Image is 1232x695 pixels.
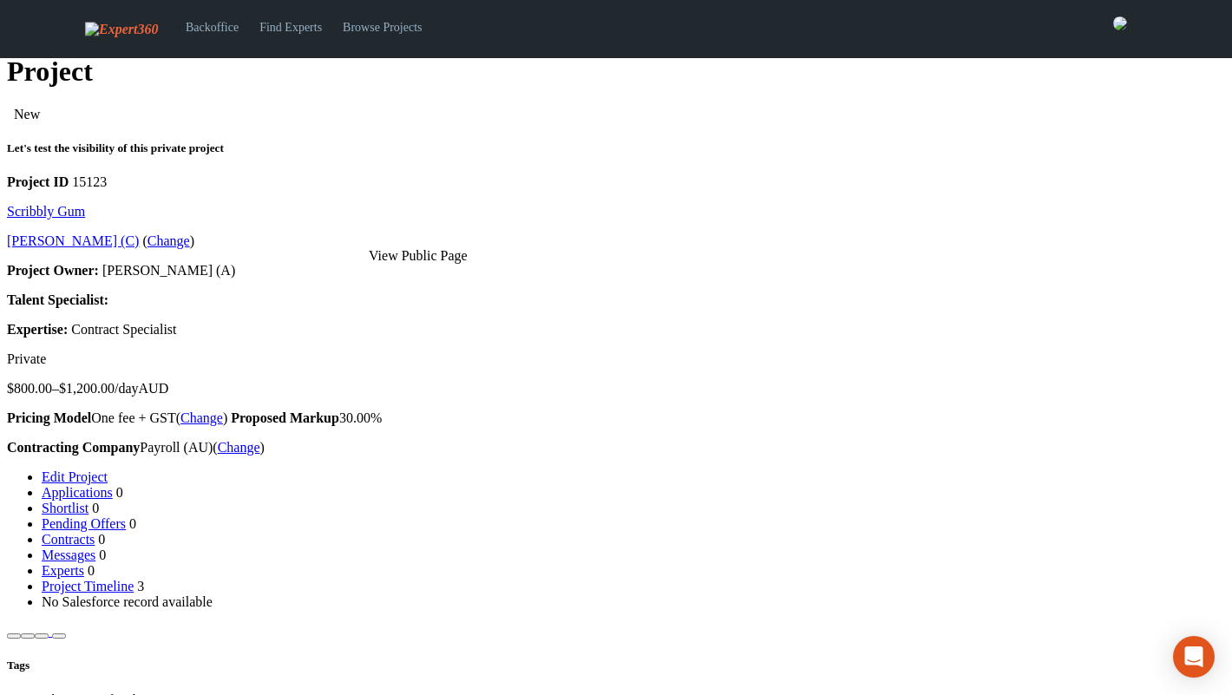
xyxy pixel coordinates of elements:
span: 30.00% [231,410,382,425]
h1: Project [7,56,1225,88]
div: View Public Page [369,248,468,264]
span: 0 [92,501,99,515]
span: 0 [116,485,123,500]
span: ( ) [213,440,265,455]
strong: Project ID [7,174,69,189]
strong: Expertise: [7,322,68,337]
strong: Contracting Company [7,440,140,455]
span: [PERSON_NAME] (A) [102,263,235,278]
a: Applications [42,485,113,500]
span: Contract Specialist [71,322,176,337]
strong: Pricing Model [7,410,91,425]
strong: Talent Specialist: [7,292,108,307]
span: AUD [139,381,169,396]
a: Project Timeline [42,579,134,593]
a: Pending Offers [42,516,126,531]
a: Experts [42,563,84,578]
span: 0 [98,532,105,547]
img: Expert360 [85,22,158,37]
span: ( ) [176,410,228,425]
span: ( ) [142,233,194,248]
li: No Salesforce record available [42,594,1225,610]
a: Shortlist [42,501,88,515]
p: $800.00–$1,200.00/day [7,381,1225,397]
a: Contracts [42,532,95,547]
div: Open Intercom Messenger [1173,636,1215,678]
a: Messages [42,547,95,562]
p: Payroll (AU) [7,440,1225,456]
a: Edit Project [42,469,108,484]
span: 0 [88,563,95,578]
strong: Proposed Markup [231,410,339,425]
span: 3 [137,579,144,593]
strong: Project Owner: [7,263,99,278]
a: Scribbly Gum [7,204,85,219]
p: One fee + GST [7,410,1225,426]
span: 15123 [72,174,107,189]
span: Private [7,351,46,366]
h5: Tags [7,659,1225,672]
a: Change [218,440,260,455]
span: New [14,107,40,121]
h5: Let's test the visibility of this private project [7,141,1225,155]
span: 0 [129,516,136,531]
a: [PERSON_NAME] (C) [7,233,139,248]
a: Change [147,233,190,248]
a: Change [180,410,223,425]
img: 0421c9a1-ac87-4857-a63f-b59ed7722763-normal.jpeg [1113,16,1127,30]
span: 0 [99,547,106,562]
